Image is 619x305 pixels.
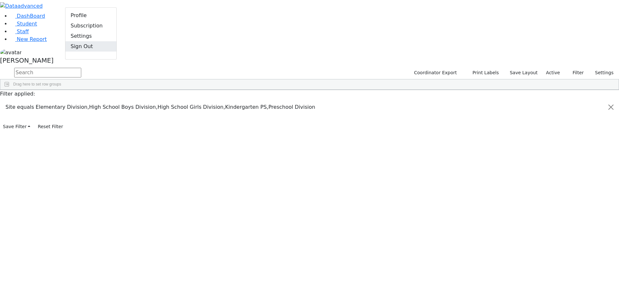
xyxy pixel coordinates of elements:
button: Save Layout [507,68,540,78]
button: Filter [564,68,587,78]
button: Coordinator Export [410,68,460,78]
button: Close [603,98,619,116]
a: DashBoard [10,13,45,19]
span: Staff [17,28,29,35]
button: Reset Filter [35,122,66,132]
label: Active [543,68,563,78]
span: DashBoard [17,13,45,19]
input: Search [14,68,81,77]
a: Profile [65,10,116,20]
span: Drag here to set row groups [13,82,61,86]
a: Sign Out [65,41,116,51]
button: Print Labels [465,68,502,78]
span: New Report [17,36,47,42]
span: Student [17,21,37,27]
button: Settings [587,68,616,78]
a: New Report [10,36,47,42]
a: Student [10,21,37,27]
a: Staff [10,28,29,35]
a: Subscription [65,20,116,31]
a: Settings [65,31,116,41]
